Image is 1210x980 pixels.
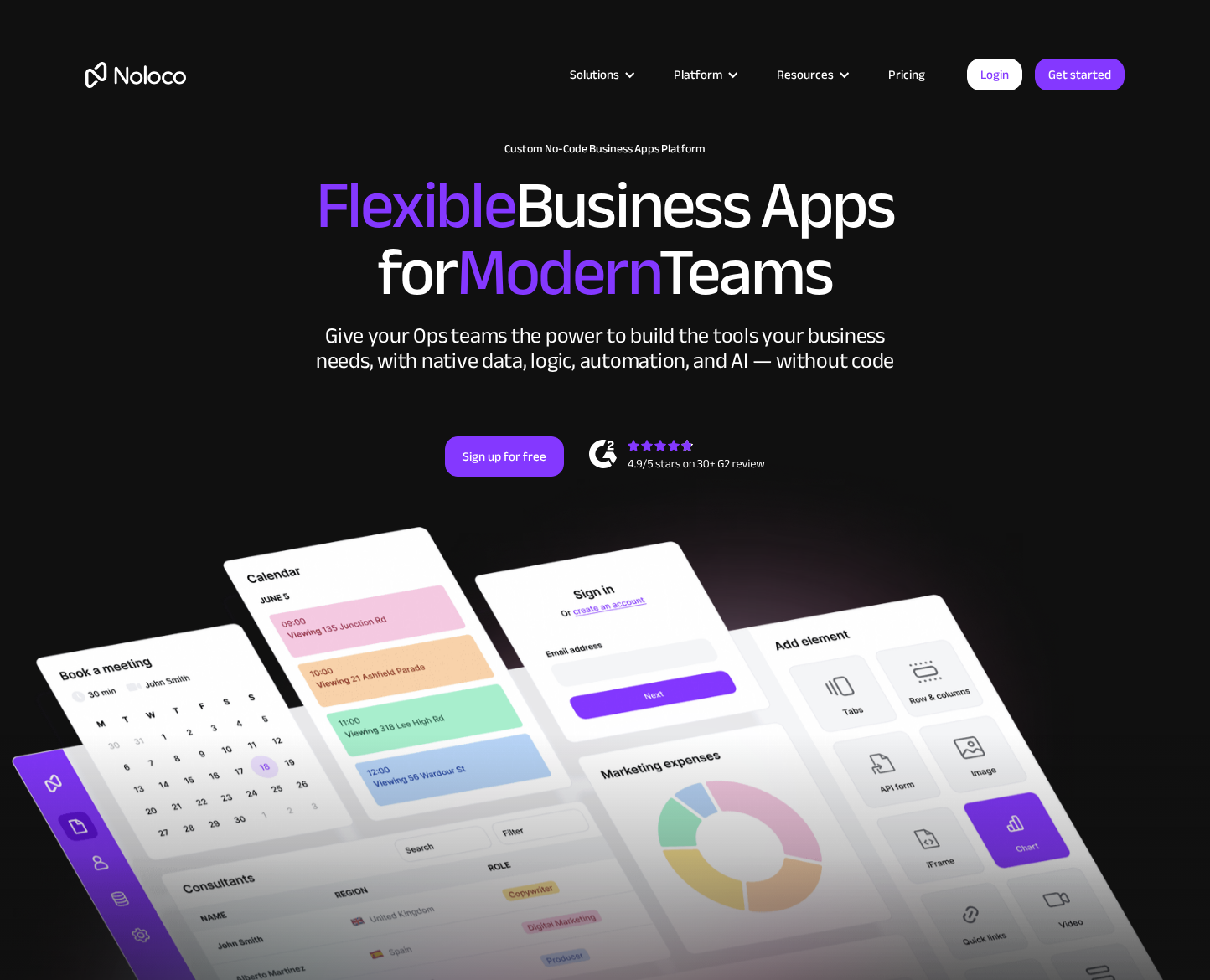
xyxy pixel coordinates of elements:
[445,436,564,477] a: Sign up for free
[674,64,722,85] div: Platform
[777,64,834,85] div: Resources
[457,210,659,335] span: Modern
[570,64,619,85] div: Solutions
[967,59,1022,90] a: Login
[549,64,653,85] div: Solutions
[867,64,946,85] a: Pricing
[85,62,186,88] a: home
[85,173,1125,307] h2: Business Apps for Teams
[316,143,515,268] span: Flexible
[1035,59,1125,90] a: Get started
[312,323,898,374] div: Give your Ops teams the power to build the tools your business needs, with native data, logic, au...
[756,64,867,85] div: Resources
[653,64,756,85] div: Platform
